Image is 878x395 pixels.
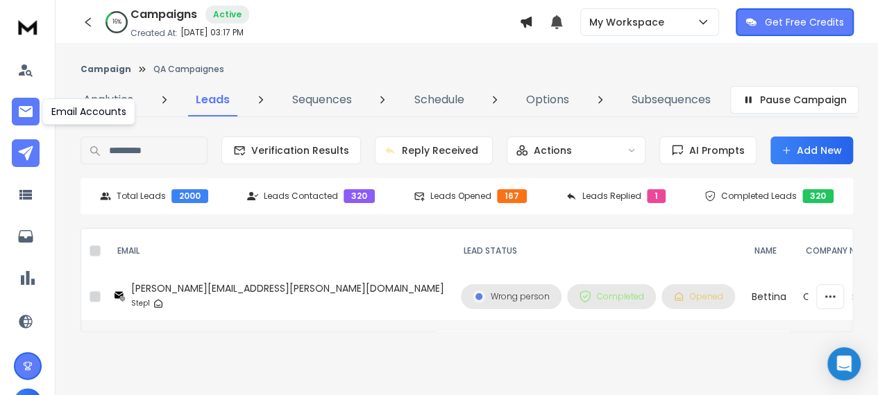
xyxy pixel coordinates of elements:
p: Sequences [292,91,352,108]
span: Verification Results [246,143,349,157]
p: [DATE] 03:17 PM [180,27,244,38]
th: EMAIL [106,229,453,273]
div: Completed [579,290,644,303]
div: 167 [497,189,527,203]
p: Leads [196,91,230,108]
p: Total Leads [117,191,166,202]
th: LEAD STATUS [453,229,743,273]
p: Reply Received [402,143,478,157]
button: Verification Results [221,137,361,164]
img: logo [14,14,42,39]
a: Schedule [405,83,472,116]
div: Opened [673,291,723,302]
p: Leads Contacted [264,191,338,202]
p: Options [526,91,569,108]
p: Actions [534,143,572,157]
div: 2000 [171,189,208,203]
p: QA Campaignes [153,64,224,75]
button: Pause Campaign [730,86,859,114]
button: Campaign [81,64,131,75]
div: Open Intercom Messenger [827,347,861,380]
a: Options [518,83,577,116]
a: Subsequences [623,83,719,116]
td: Bettina [743,273,795,320]
p: Step 1 [131,297,150,310]
p: Completed Leads [721,191,797,202]
div: 320 [344,189,375,203]
div: 320 [802,189,834,203]
p: My Workspace [589,15,670,29]
p: Leads Opened [430,191,491,202]
th: NAME [743,229,795,273]
button: AI Prompts [659,137,757,164]
a: Sequences [284,83,360,116]
a: Analytics [75,83,142,116]
p: Schedule [414,91,464,108]
div: Wrong person [473,290,550,303]
p: Get Free Credits [765,15,844,29]
p: Analytics [83,91,133,108]
div: Email Accounts [42,98,135,125]
p: Subsequences [632,91,711,108]
button: Get Free Credits [736,8,854,36]
span: AI Prompts [684,143,745,157]
div: 1 [647,189,666,203]
a: Leads [187,83,238,116]
button: Add New [770,137,853,164]
div: Active [205,6,249,24]
div: [PERSON_NAME][EMAIL_ADDRESS][PERSON_NAME][DOMAIN_NAME] [131,281,444,295]
p: 16 % [112,18,121,26]
p: Leads Replied [582,191,641,202]
h1: Campaigns [130,6,197,23]
p: Created At: [130,28,178,39]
